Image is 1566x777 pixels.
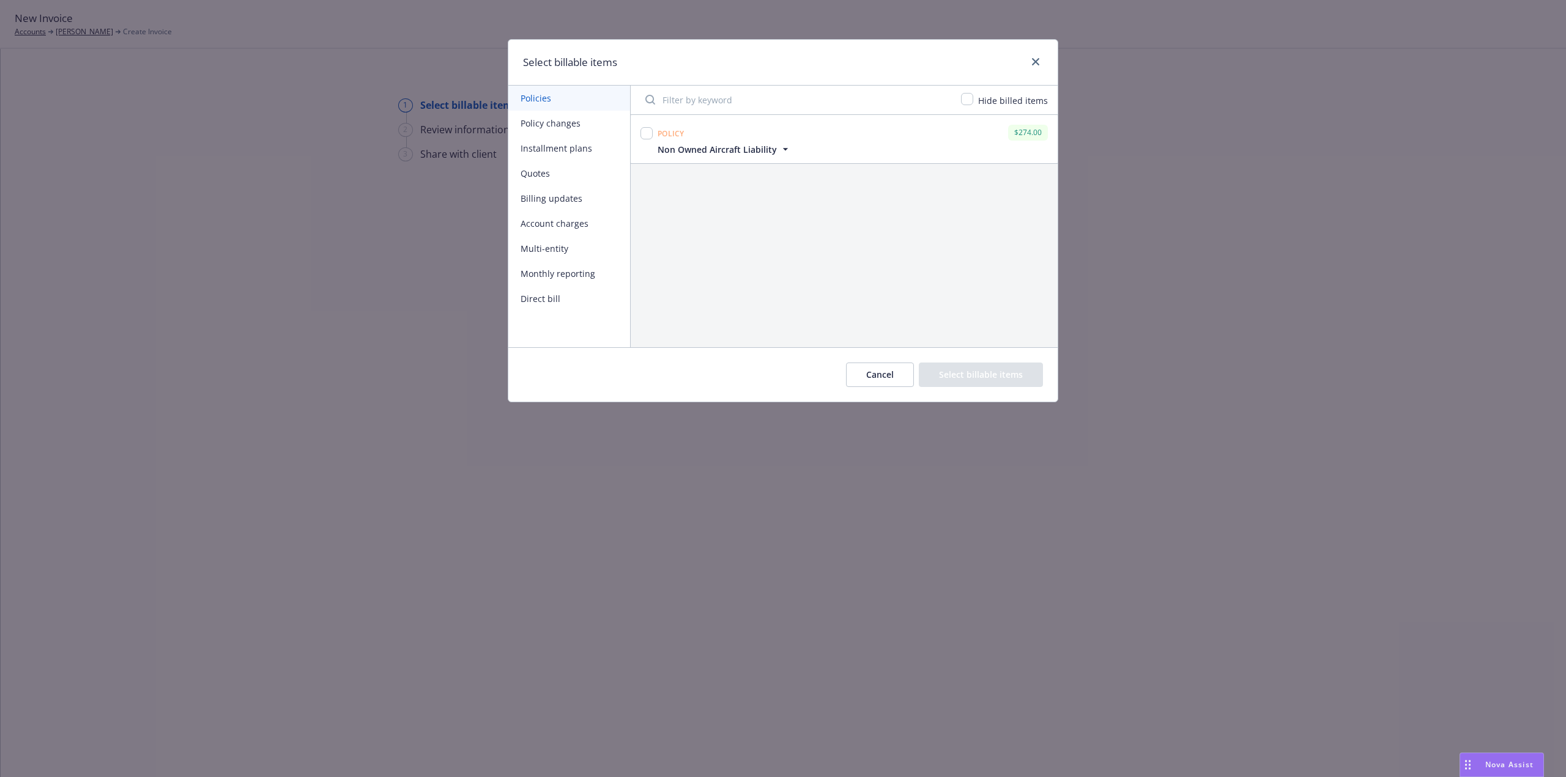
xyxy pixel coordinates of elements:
[1460,753,1544,777] button: Nova Assist
[508,111,630,136] button: Policy changes
[508,186,630,211] button: Billing updates
[1028,54,1043,69] a: close
[508,86,630,111] button: Policies
[1485,759,1534,770] span: Nova Assist
[638,87,954,112] input: Filter by keyword
[508,286,630,311] button: Direct bill
[508,161,630,186] button: Quotes
[1008,125,1048,140] div: $274.00
[658,128,685,139] span: Policy
[658,143,777,156] span: Non Owned Aircraft Liability
[508,236,630,261] button: Multi-entity
[508,211,630,236] button: Account charges
[523,54,617,70] h1: Select billable items
[508,261,630,286] button: Monthly reporting
[846,363,914,387] button: Cancel
[978,95,1048,106] span: Hide billed items
[658,143,792,156] button: Non Owned Aircraft Liability
[1460,753,1475,776] div: Drag to move
[508,136,630,161] button: Installment plans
